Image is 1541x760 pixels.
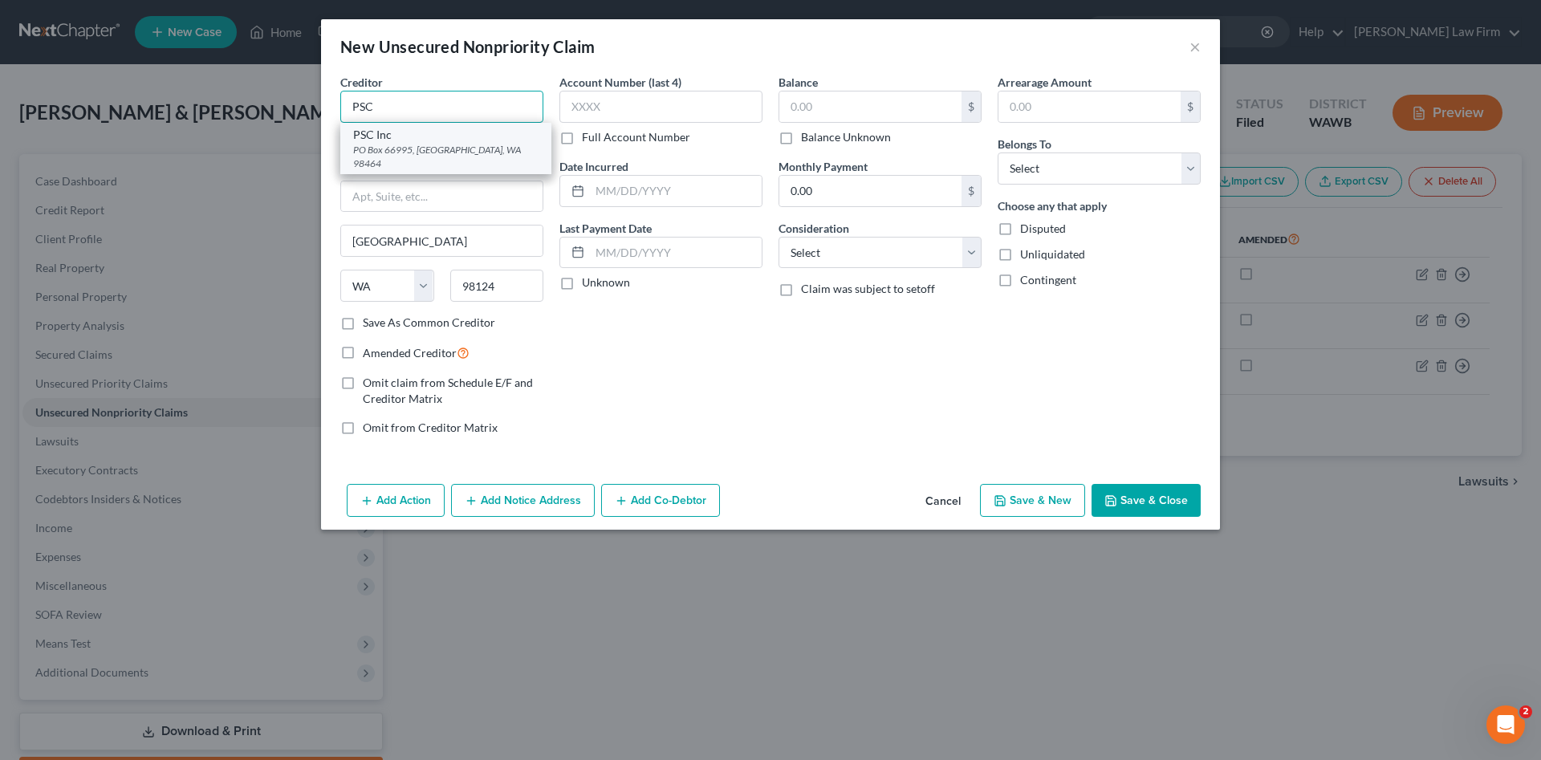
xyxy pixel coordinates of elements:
div: $ [1181,91,1200,122]
input: MM/DD/YYYY [590,238,762,268]
button: × [1189,37,1201,56]
span: Omit claim from Schedule E/F and Creditor Matrix [363,376,533,405]
label: Save As Common Creditor [363,315,495,331]
input: Enter zip... [450,270,544,302]
input: MM/DD/YYYY [590,176,762,206]
label: Full Account Number [582,129,690,145]
iframe: Intercom live chat [1486,705,1525,744]
input: Enter city... [341,226,543,256]
button: Save & Close [1092,484,1201,518]
label: Last Payment Date [559,220,652,237]
span: Claim was subject to setoff [801,282,935,295]
span: Unliquidated [1020,247,1085,261]
button: Add Notice Address [451,484,595,518]
label: Consideration [779,220,849,237]
input: Search creditor by name... [340,91,543,123]
label: Date Incurred [559,158,628,175]
button: Cancel [913,486,974,518]
div: PO Box 66995, [GEOGRAPHIC_DATA], WA 98464 [353,143,539,170]
label: Arrearage Amount [998,74,1092,91]
label: Account Number (last 4) [559,74,681,91]
label: Choose any that apply [998,197,1107,214]
span: Creditor [340,75,383,89]
button: Add Co-Debtor [601,484,720,518]
input: 0.00 [779,176,962,206]
button: Add Action [347,484,445,518]
span: Amended Creditor [363,346,457,360]
div: New Unsecured Nonpriority Claim [340,35,595,58]
div: PSC Inc [353,127,539,143]
span: Omit from Creditor Matrix [363,421,498,434]
input: 0.00 [779,91,962,122]
span: 2 [1519,705,1532,718]
label: Balance Unknown [801,129,891,145]
label: Monthly Payment [779,158,868,175]
input: XXXX [559,91,762,123]
div: $ [962,91,981,122]
button: Save & New [980,484,1085,518]
span: Belongs To [998,137,1051,151]
div: $ [962,176,981,206]
span: Disputed [1020,221,1066,235]
input: Apt, Suite, etc... [341,181,543,212]
input: 0.00 [998,91,1181,122]
label: Balance [779,74,818,91]
span: Contingent [1020,273,1076,287]
label: Unknown [582,274,630,291]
